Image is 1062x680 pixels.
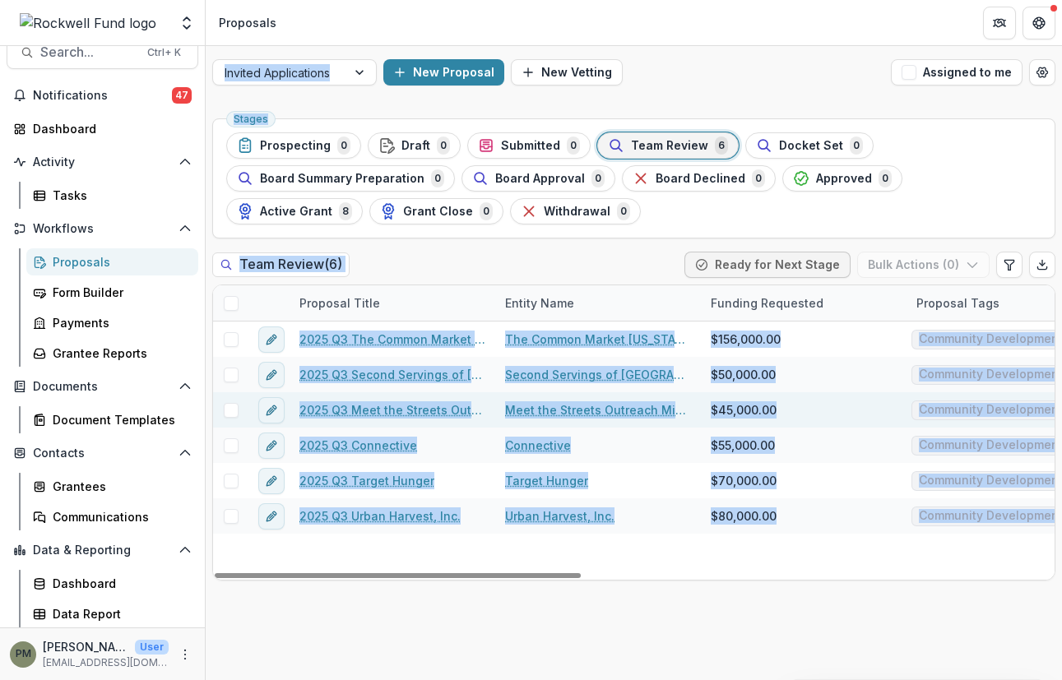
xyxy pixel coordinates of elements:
[7,440,198,466] button: Open Contacts
[212,11,283,35] nav: breadcrumb
[7,537,198,563] button: Open Data & Reporting
[26,279,198,306] a: Form Builder
[53,314,185,331] div: Payments
[299,437,417,454] a: 2025 Q3 Connective
[591,169,605,187] span: 0
[339,202,352,220] span: 8
[983,7,1016,39] button: Partners
[26,503,198,530] a: Communications
[7,373,198,400] button: Open Documents
[299,366,485,383] a: 2025 Q3 Second Servings of [GEOGRAPHIC_DATA]
[226,165,455,192] button: Board Summary Preparation0
[258,433,285,459] button: edit
[290,285,495,321] div: Proposal Title
[234,113,268,125] span: Stages
[175,645,195,664] button: More
[701,294,833,312] div: Funding Requested
[7,215,198,242] button: Open Workflows
[33,155,172,169] span: Activity
[43,638,128,655] p: [PERSON_NAME][GEOGRAPHIC_DATA]
[260,172,424,186] span: Board Summary Preparation
[53,508,185,525] div: Communications
[505,507,614,525] a: Urban Harvest, Inc.
[7,149,198,175] button: Open Activity
[711,366,776,383] span: $50,000.00
[461,165,615,192] button: Board Approval0
[26,248,198,275] a: Proposals
[226,132,361,159] button: Prospecting0
[33,222,172,236] span: Workflows
[33,446,172,460] span: Contacts
[7,115,198,142] a: Dashboard
[43,655,169,670] p: [EMAIL_ADDRESS][DOMAIN_NAME]
[891,59,1023,86] button: Assigned to me
[437,136,450,155] span: 0
[1023,7,1055,39] button: Get Help
[260,205,332,219] span: Active Grant
[505,437,571,454] a: Connective
[258,397,285,423] button: edit
[617,202,630,220] span: 0
[431,169,444,187] span: 0
[711,331,781,348] span: $156,000.00
[258,326,285,353] button: edit
[857,252,990,278] button: Bulk Actions (0)
[752,169,765,187] span: 0
[135,640,169,655] p: User
[850,136,863,155] span: 0
[26,309,198,336] a: Payments
[505,401,691,419] a: Meet the Streets Outreach Ministries Inc
[684,252,851,278] button: Ready for Next Stage
[26,182,198,209] a: Tasks
[337,136,350,155] span: 0
[715,136,728,155] span: 6
[510,198,641,224] button: Withdrawal0
[258,503,285,530] button: edit
[701,285,907,321] div: Funding Requested
[299,472,434,489] a: 2025 Q3 Target Hunger
[258,468,285,494] button: edit
[368,132,461,159] button: Draft0
[505,366,691,383] a: Second Servings of [GEOGRAPHIC_DATA]
[26,570,198,597] a: Dashboard
[53,575,185,592] div: Dashboard
[495,285,701,321] div: Entity Name
[996,252,1023,278] button: Edit table settings
[20,13,156,33] img: Rockwell Fund logo
[219,14,276,31] div: Proposals
[544,205,610,219] span: Withdrawal
[495,172,585,186] span: Board Approval
[33,120,185,137] div: Dashboard
[40,44,137,60] span: Search...
[53,253,185,271] div: Proposals
[175,7,198,39] button: Open entity switcher
[53,345,185,362] div: Grantee Reports
[816,172,872,186] span: Approved
[1029,59,1055,86] button: Open table manager
[26,600,198,627] a: Data Report
[656,172,745,186] span: Board Declined
[53,187,185,204] div: Tasks
[501,139,560,153] span: Submitted
[26,340,198,367] a: Grantee Reports
[7,36,198,69] button: Search...
[53,605,185,622] div: Data Report
[383,59,504,86] button: New Proposal
[401,139,430,153] span: Draft
[622,165,776,192] button: Board Declined0
[26,406,198,433] a: Document Templates
[745,132,874,159] button: Docket Set0
[567,136,580,155] span: 0
[480,202,493,220] span: 0
[258,362,285,388] button: edit
[53,478,185,495] div: Grantees
[782,165,902,192] button: Approved0
[505,331,691,348] a: The Common Market [US_STATE] Inc.
[212,252,350,276] h2: Team Review ( 6 )
[53,284,185,301] div: Form Builder
[369,198,503,224] button: Grant Close0
[511,59,623,86] button: New Vetting
[26,473,198,500] a: Grantees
